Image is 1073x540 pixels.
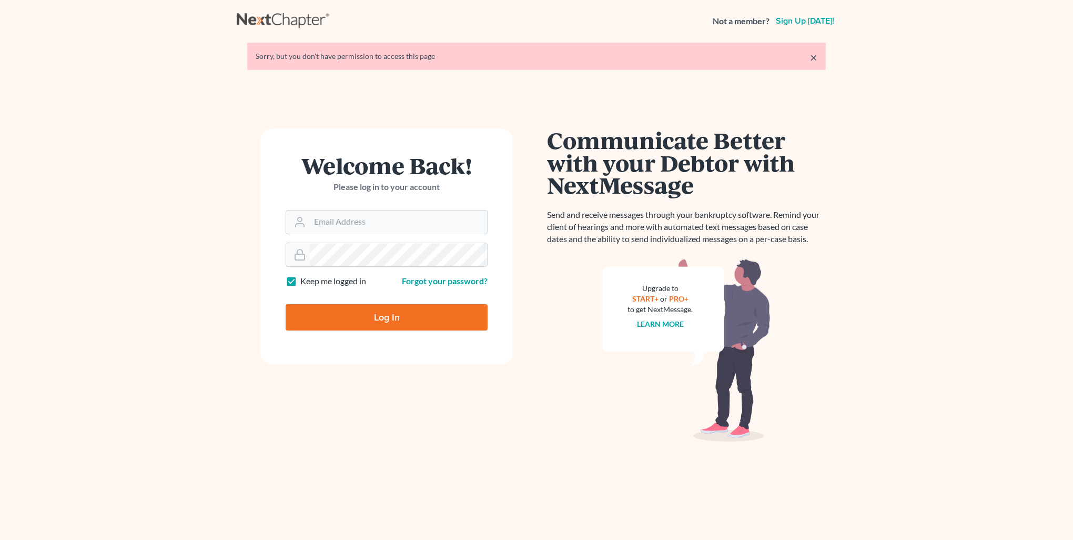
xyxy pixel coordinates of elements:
[669,294,689,303] a: PRO+
[402,276,488,286] a: Forgot your password?
[286,154,488,177] h1: Welcome Back!
[547,209,826,245] p: Send and receive messages through your bankruptcy software. Remind your client of hearings and mo...
[713,15,770,27] strong: Not a member?
[300,275,366,287] label: Keep me logged in
[310,211,487,234] input: Email Address
[547,129,826,196] h1: Communicate Better with your Debtor with NextMessage
[256,51,817,62] div: Sorry, but you don't have permission to access this page
[627,304,693,315] div: to get NextMessage.
[637,319,684,328] a: Learn more
[286,304,488,331] input: Log In
[774,17,836,25] a: Sign up [DATE]!
[632,294,659,303] a: START+
[286,181,488,193] p: Please log in to your account
[810,51,817,64] a: ×
[660,294,667,303] span: or
[627,283,693,294] div: Upgrade to
[602,258,771,442] img: nextmessage_bg-59042aed3d76b12b5cd301f8e5b87938c9018125f34e5fa2b7a6b67550977c72.svg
